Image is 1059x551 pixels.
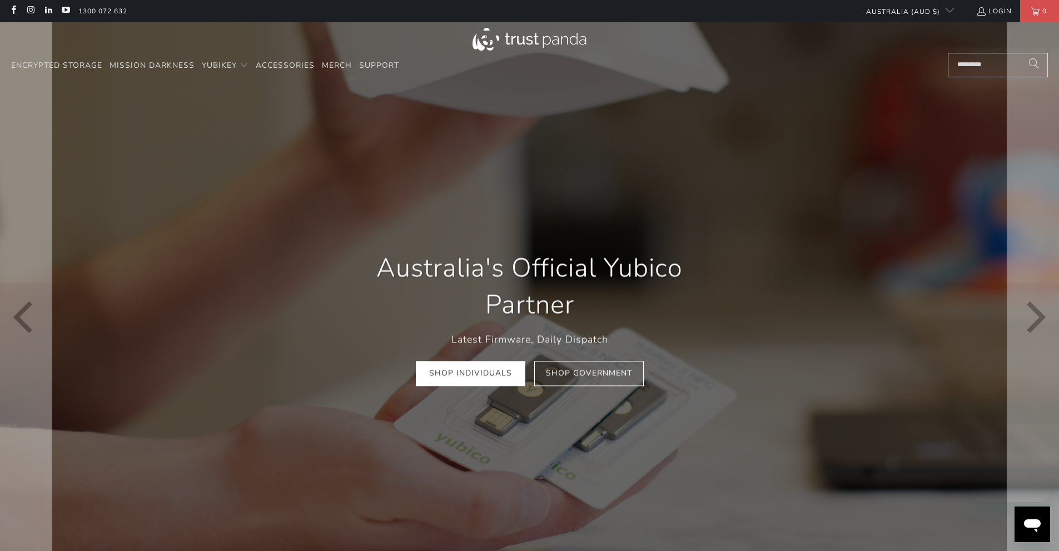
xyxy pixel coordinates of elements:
[534,361,644,386] a: Shop Government
[202,60,237,71] span: YubiKey
[43,7,53,16] a: Trust Panda Australia on LinkedIn
[322,53,352,79] a: Merch
[78,5,127,17] a: 1300 072 632
[8,7,18,16] a: Trust Panda Australia on Facebook
[26,7,35,16] a: Trust Panda Australia on Instagram
[11,53,102,79] a: Encrypted Storage
[322,60,352,71] span: Merch
[1020,53,1048,77] button: Search
[11,53,399,79] nav: Translation missing: en.navigation.header.main_nav
[256,53,315,79] a: Accessories
[110,60,195,71] span: Mission Darkness
[346,331,713,348] p: Latest Firmware, Daily Dispatch
[61,7,70,16] a: Trust Panda Australia on YouTube
[976,5,1012,17] a: Login
[256,60,315,71] span: Accessories
[416,361,525,386] a: Shop Individuals
[948,53,1048,77] input: Search...
[110,53,195,79] a: Mission Darkness
[202,53,248,79] summary: YubiKey
[11,60,102,71] span: Encrypted Storage
[359,53,399,79] a: Support
[359,60,399,71] span: Support
[1015,507,1050,542] iframe: Button to launch messaging window
[972,478,1050,502] iframe: Message from company
[473,28,586,51] img: Trust Panda Australia
[346,250,713,323] h1: Australia's Official Yubico Partner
